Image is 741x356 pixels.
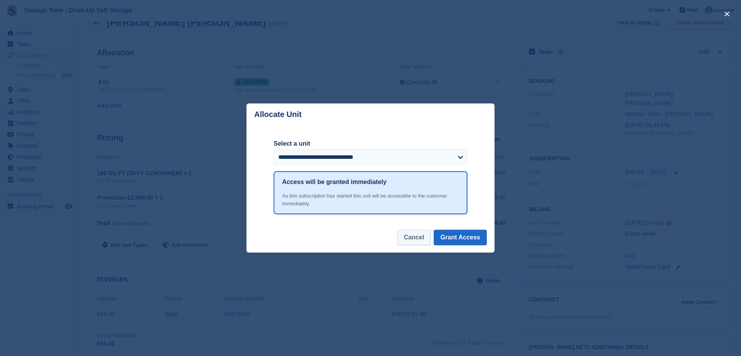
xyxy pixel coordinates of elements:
[721,8,733,20] button: close
[282,177,386,187] h1: Access will be granted immediately
[274,139,467,148] label: Select a unit
[397,230,431,245] button: Cancel
[282,192,459,207] div: As this subscription has started this unit will be accessible to the customer immediately.
[434,230,487,245] button: Grant Access
[254,110,302,119] p: Allocate Unit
